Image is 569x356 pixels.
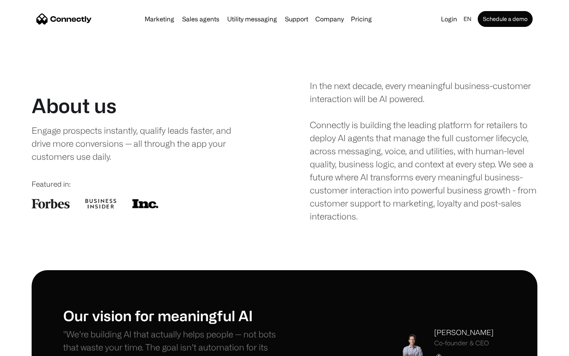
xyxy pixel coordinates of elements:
div: Company [315,13,344,25]
a: Support [282,16,311,22]
div: Featured in: [32,179,259,189]
div: In the next decade, every meaningful business-customer interaction will be AI powered. Connectly ... [310,79,537,223]
a: Marketing [141,16,177,22]
div: Engage prospects instantly, qualify leads faster, and drive more conversions — all through the ap... [32,124,248,163]
a: Schedule a demo [478,11,533,27]
div: en [463,13,471,25]
div: [PERSON_NAME] [434,327,494,338]
ul: Language list [16,342,47,353]
a: Sales agents [179,16,222,22]
a: Pricing [348,16,375,22]
a: Login [438,13,460,25]
a: Utility messaging [224,16,280,22]
aside: Language selected: English [8,341,47,353]
div: Co-founder & CEO [434,339,494,347]
h1: About us [32,94,117,117]
h1: Our vision for meaningful AI [63,307,284,324]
